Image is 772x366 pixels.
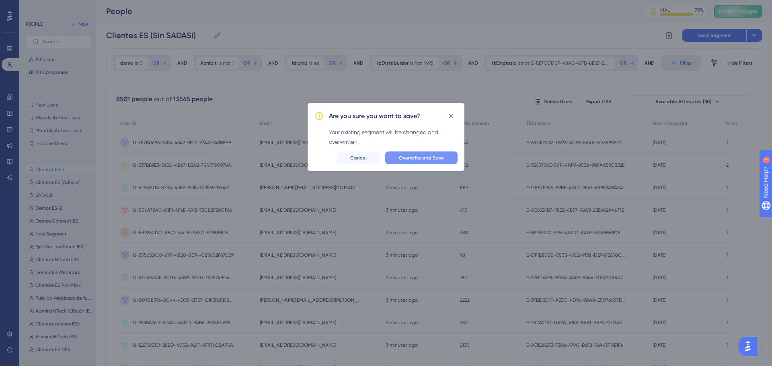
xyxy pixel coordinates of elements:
[738,334,762,358] iframe: UserGuiding AI Assistant Launcher
[399,155,444,161] span: Overwrite and Save
[329,127,458,147] div: Your existing segment will be changed and overwritten.
[19,2,50,12] span: Need Help?
[329,111,420,121] h2: Are you sure you want to save?
[350,155,367,161] span: Cancel
[56,4,58,10] div: 1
